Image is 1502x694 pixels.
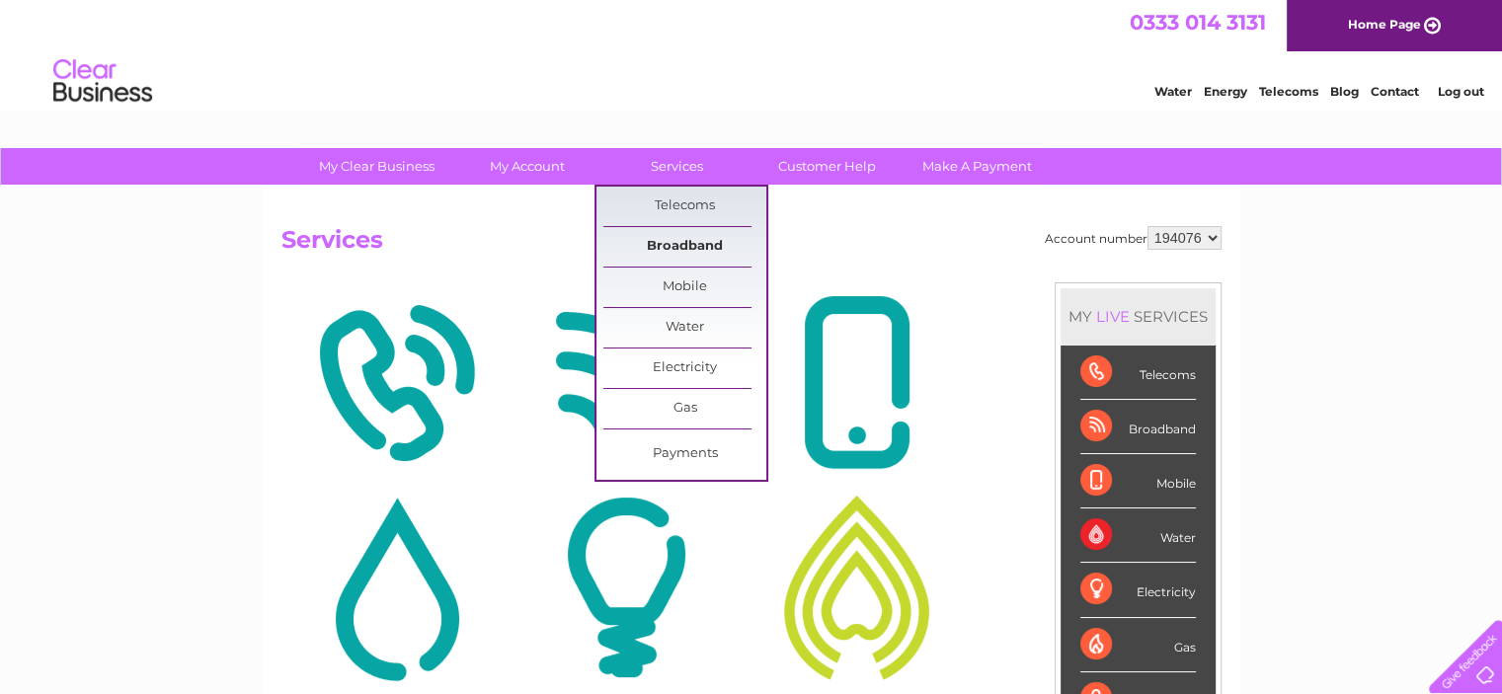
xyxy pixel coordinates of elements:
[603,308,766,347] a: Water
[746,148,909,185] a: Customer Help
[603,187,766,226] a: Telecoms
[595,148,758,185] a: Services
[52,51,153,112] img: logo.png
[747,492,967,683] img: Gas
[1061,288,1216,345] div: MY SERVICES
[1045,226,1222,250] div: Account number
[1092,307,1134,326] div: LIVE
[1154,84,1192,99] a: Water
[603,389,766,428] a: Gas
[1204,84,1247,99] a: Energy
[445,148,608,185] a: My Account
[1080,563,1196,617] div: Electricity
[1080,454,1196,508] div: Mobile
[603,227,766,267] a: Broadband
[1080,346,1196,400] div: Telecoms
[1080,618,1196,672] div: Gas
[295,148,458,185] a: My Clear Business
[603,348,766,388] a: Electricity
[286,492,507,683] img: Water
[516,287,737,479] img: Broadband
[1371,84,1419,99] a: Contact
[1259,84,1318,99] a: Telecoms
[603,268,766,307] a: Mobile
[5,11,938,96] div: Clear Business is a trading name of Verastar Limited (registered in [GEOGRAPHIC_DATA] No. 3667643...
[281,226,1222,264] h2: Services
[1330,84,1359,99] a: Blog
[1080,400,1196,454] div: Broadband
[286,287,507,479] img: Telecoms
[1437,84,1483,99] a: Log out
[896,148,1059,185] a: Make A Payment
[603,434,766,474] a: Payments
[1080,508,1196,563] div: Water
[747,287,967,479] img: Mobile
[516,492,737,683] img: Electricity
[1130,10,1266,35] a: 0333 014 3131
